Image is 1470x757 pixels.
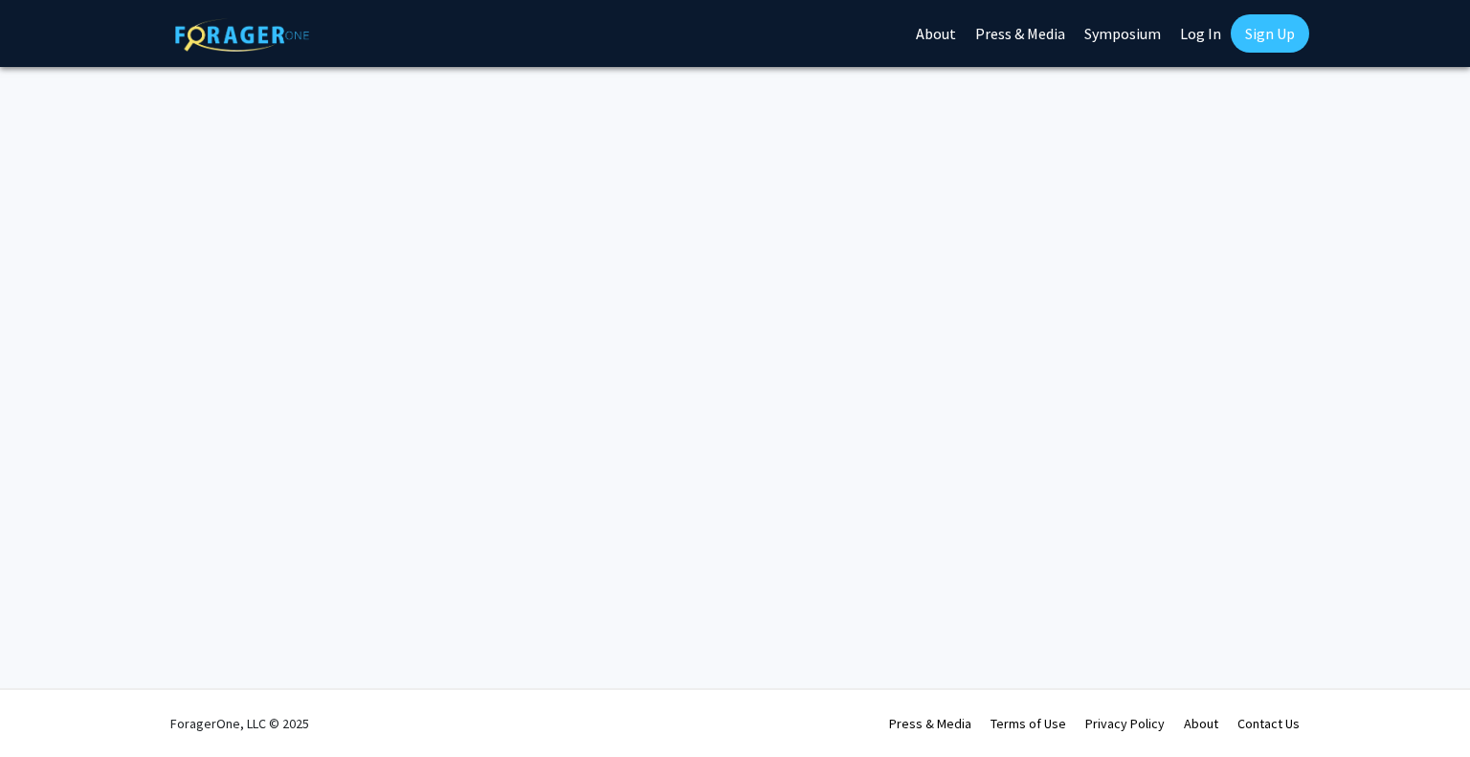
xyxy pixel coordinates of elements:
[175,18,309,52] img: ForagerOne Logo
[991,715,1066,732] a: Terms of Use
[889,715,971,732] a: Press & Media
[1237,715,1300,732] a: Contact Us
[170,690,309,757] div: ForagerOne, LLC © 2025
[1231,14,1309,53] a: Sign Up
[1184,715,1218,732] a: About
[1085,715,1165,732] a: Privacy Policy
